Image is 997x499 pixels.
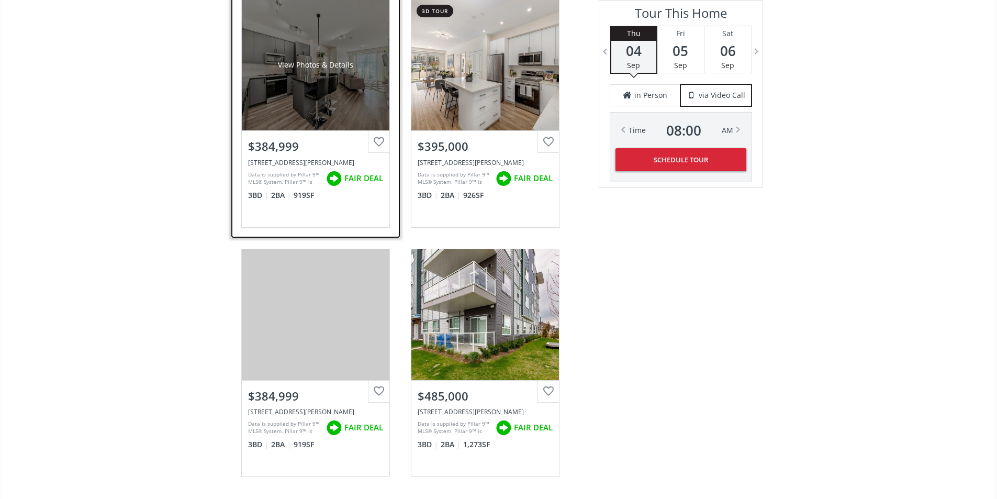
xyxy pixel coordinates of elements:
div: Data is supplied by Pillar 9™ MLS® System. Pillar 9™ is the owner of the copyright in its MLS® Sy... [418,420,490,436]
div: 15 Sage Meadows Landing NW #5417, Calgary, AB T3P1E5 [248,407,383,416]
img: rating icon [323,417,344,438]
span: in Person [634,90,667,101]
a: $384,999[STREET_ADDRESS][PERSON_NAME]Data is supplied by Pillar 9™ MLS® System. Pillar 9™ is the ... [231,238,400,487]
div: $485,000 [418,388,553,404]
img: rating icon [493,417,514,438]
span: 3 BD [418,439,438,450]
span: 3 BD [248,190,268,201]
h3: Tour This Home [610,6,752,26]
span: 04 [611,43,656,58]
div: View Photos & Details [278,60,353,70]
span: 919 SF [294,190,314,201]
div: 40 Carrington Plaza NW #103, Calgary, AB T3P 1X7 [418,407,553,416]
img: rating icon [323,168,344,189]
div: Sat [704,26,752,41]
div: $395,000 [418,138,553,154]
div: 15 Sage Meadows Landing NW #5417, Calgary, AB T3P1E5 [248,158,383,167]
span: via Video Call [699,90,745,101]
span: 926 SF [463,190,484,201]
span: 919 SF [294,439,314,450]
span: FAIR DEAL [344,173,383,184]
div: Time AM [629,123,733,138]
span: 2 BA [271,439,291,450]
span: FAIR DEAL [514,422,553,433]
img: rating icon [493,168,514,189]
span: Sep [627,60,640,70]
span: 1,273 SF [463,439,490,450]
span: Sep [721,60,734,70]
div: 15 Sage Meadows Landing NW #6105, Calgary, AB T3P 1E5 [418,158,553,167]
span: 05 [657,43,704,58]
div: Data is supplied by Pillar 9™ MLS® System. Pillar 9™ is the owner of the copyright in its MLS® Sy... [418,171,490,186]
span: 2 BA [441,439,461,450]
span: 06 [704,43,752,58]
div: $384,999 [248,138,383,154]
button: Schedule Tour [615,148,746,171]
span: 3 BD [418,190,438,201]
span: FAIR DEAL [514,173,553,184]
div: Fri [657,26,704,41]
span: 2 BA [441,190,461,201]
div: Data is supplied by Pillar 9™ MLS® System. Pillar 9™ is the owner of the copyright in its MLS® Sy... [248,171,321,186]
span: 2 BA [271,190,291,201]
span: 3 BD [248,439,268,450]
a: $485,000[STREET_ADDRESS][PERSON_NAME]Data is supplied by Pillar 9™ MLS® System. Pillar 9™ is the ... [400,238,570,487]
div: Data is supplied by Pillar 9™ MLS® System. Pillar 9™ is the owner of the copyright in its MLS® Sy... [248,420,321,436]
span: 08 : 00 [666,123,701,138]
div: $384,999 [248,388,383,404]
span: Sep [674,60,687,70]
div: Thu [611,26,656,41]
span: FAIR DEAL [344,422,383,433]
